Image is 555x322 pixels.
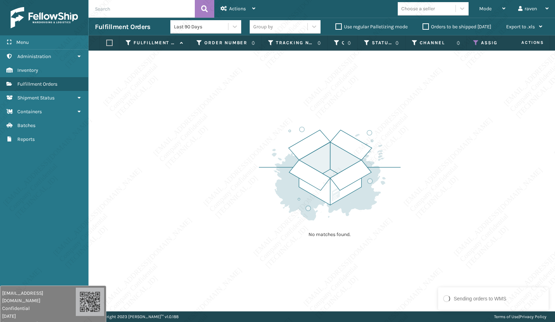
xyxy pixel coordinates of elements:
label: Fulfillment Order Id [134,40,176,46]
span: Export to .xls [506,24,535,30]
span: Fulfillment Orders [17,81,57,87]
span: Actions [229,6,246,12]
img: logo [11,7,78,28]
span: Containers [17,109,42,115]
span: Batches [17,122,35,128]
span: Confidential [2,305,76,312]
span: Menu [16,39,29,45]
label: Orders to be shipped [DATE] [423,24,491,30]
div: Last 90 Days [174,23,229,30]
span: Inventory [17,67,38,73]
div: Sending orders to WMS [454,295,506,303]
label: Assigned Carrier Service [481,40,521,46]
div: Choose a seller [401,5,435,12]
span: [DATE] [2,312,76,320]
label: Order Number [204,40,248,46]
div: Group by [253,23,273,30]
span: [EMAIL_ADDRESS][DOMAIN_NAME] [2,289,76,304]
p: Copyright 2023 [PERSON_NAME]™ v 1.0.188 [97,311,179,322]
span: Reports [17,136,35,142]
span: Shipment Status [17,95,55,101]
label: Use regular Palletizing mode [335,24,408,30]
label: Channel [420,40,453,46]
span: Administration [17,53,51,59]
h3: Fulfillment Orders [95,23,150,31]
span: Actions [499,37,548,48]
label: Status [372,40,392,46]
label: Tracking Number [276,40,314,46]
label: Quantity [342,40,344,46]
span: Mode [479,6,492,12]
